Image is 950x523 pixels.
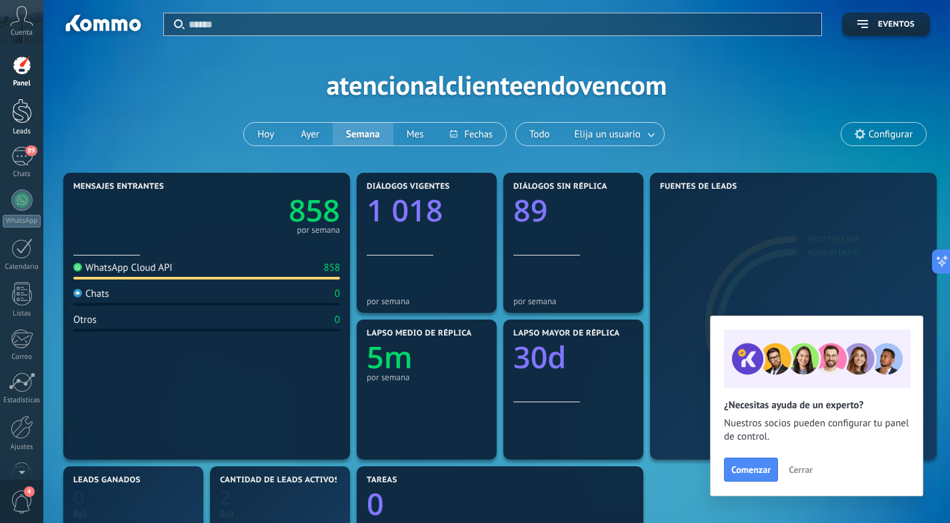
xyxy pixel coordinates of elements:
[367,329,472,338] span: Lapso medio de réplica
[572,125,643,143] span: Elija un usuario
[808,247,860,258] a: Kommo Demo
[437,123,505,145] button: Fechas
[367,476,397,485] span: Tareas
[3,353,41,362] div: Correo
[73,476,141,485] span: Leads ganados
[367,296,487,306] div: por semana
[731,465,771,474] span: Comenzar
[73,261,173,274] div: WhatsApp Cloud API
[323,261,340,274] div: 858
[842,13,930,36] button: Eventos
[73,263,82,272] img: WhatsApp Cloud API
[287,123,333,145] button: Ayer
[335,314,340,326] div: 0
[220,484,340,510] a: 2
[516,123,563,145] button: Todo
[207,190,340,231] a: 858
[808,233,859,245] a: 59177553345
[289,190,340,231] text: 858
[297,227,340,233] div: por semana
[73,182,164,191] span: Mensajes entrantes
[3,215,41,227] div: WhatsApp
[73,484,85,510] text: 0
[3,396,41,405] div: Estadísticas
[3,170,41,179] div: Chats
[220,476,339,485] span: Cantidad de leads activos
[513,337,566,378] text: 30d
[25,145,37,156] span: 89
[3,79,41,88] div: Panel
[563,123,664,145] button: Elija un usuario
[244,123,287,145] button: Hoy
[220,484,231,510] text: 2
[367,372,487,382] div: por semana
[513,190,547,231] text: 89
[3,443,41,452] div: Ajustes
[513,337,633,378] a: 30d
[783,460,819,480] button: Cerrar
[3,127,41,136] div: Leads
[724,458,778,482] button: Comenzar
[724,417,909,444] span: Nuestros socios pueden configurar tu panel de control.
[789,465,813,474] span: Cerrar
[73,288,109,300] div: Chats
[513,182,607,191] span: Diálogos sin réplica
[73,289,82,298] img: Chats
[878,20,915,29] span: Eventos
[513,329,619,338] span: Lapso mayor de réplica
[513,296,633,306] div: por semana
[724,399,909,412] h2: ¿Necesitas ayuda de un experto?
[335,288,340,300] div: 0
[660,182,737,191] span: Fuentes de leads
[367,182,450,191] span: Diálogos vigentes
[3,263,41,272] div: Calendario
[367,190,443,231] text: 1 018
[73,314,97,326] div: Otros
[333,123,393,145] button: Semana
[393,123,437,145] button: Mes
[3,310,41,318] div: Listas
[220,508,340,520] div: Bs0
[11,29,33,37] span: Cuenta
[73,508,193,520] div: Bs0
[24,486,35,497] span: 4
[73,484,193,510] a: 0
[869,129,913,140] span: Configurar
[367,337,413,378] text: 5m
